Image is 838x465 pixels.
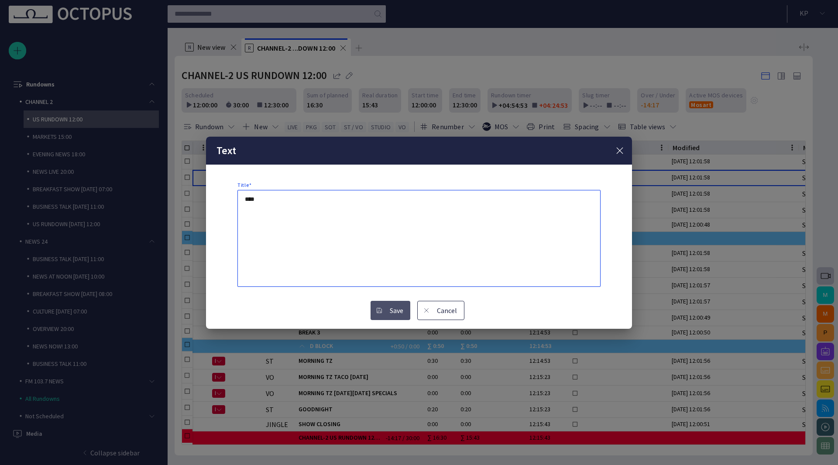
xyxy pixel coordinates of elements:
div: Text [206,137,632,329]
h2: Text [216,145,236,157]
label: Title [237,181,251,189]
button: Save [371,301,410,320]
button: Cancel [417,301,464,320]
div: Text [206,137,632,165]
